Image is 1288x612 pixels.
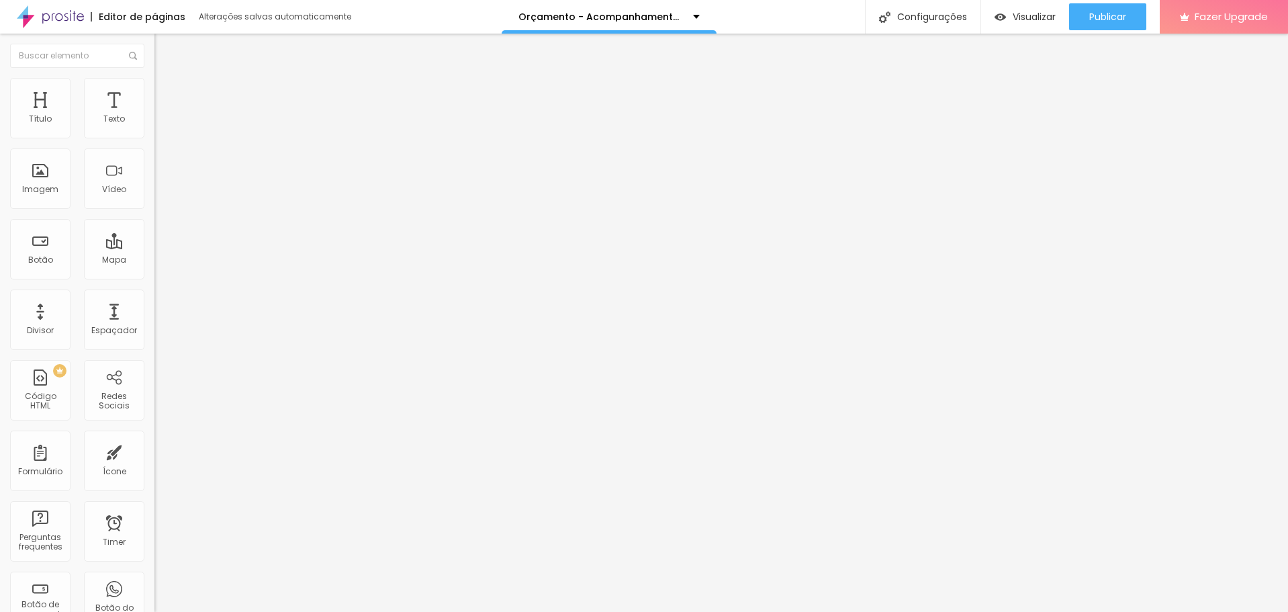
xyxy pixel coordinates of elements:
[129,52,137,60] img: Icone
[18,467,62,476] div: Formulário
[995,11,1006,23] img: view-1.svg
[518,12,683,21] p: Orçamento - Acompanhamento Infantil
[102,185,126,194] div: Vídeo
[22,185,58,194] div: Imagem
[981,3,1069,30] button: Visualizar
[1069,3,1146,30] button: Publicar
[27,326,54,335] div: Divisor
[13,392,66,411] div: Código HTML
[91,12,185,21] div: Editor de páginas
[154,34,1288,612] iframe: Editor
[13,533,66,552] div: Perguntas frequentes
[103,114,125,124] div: Texto
[879,11,890,23] img: Icone
[1013,11,1056,22] span: Visualizar
[1195,11,1268,22] span: Fazer Upgrade
[29,114,52,124] div: Título
[102,255,126,265] div: Mapa
[103,537,126,547] div: Timer
[10,44,144,68] input: Buscar elemento
[1089,11,1126,22] span: Publicar
[91,326,137,335] div: Espaçador
[28,255,53,265] div: Botão
[103,467,126,476] div: Ícone
[87,392,140,411] div: Redes Sociais
[199,13,353,21] div: Alterações salvas automaticamente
